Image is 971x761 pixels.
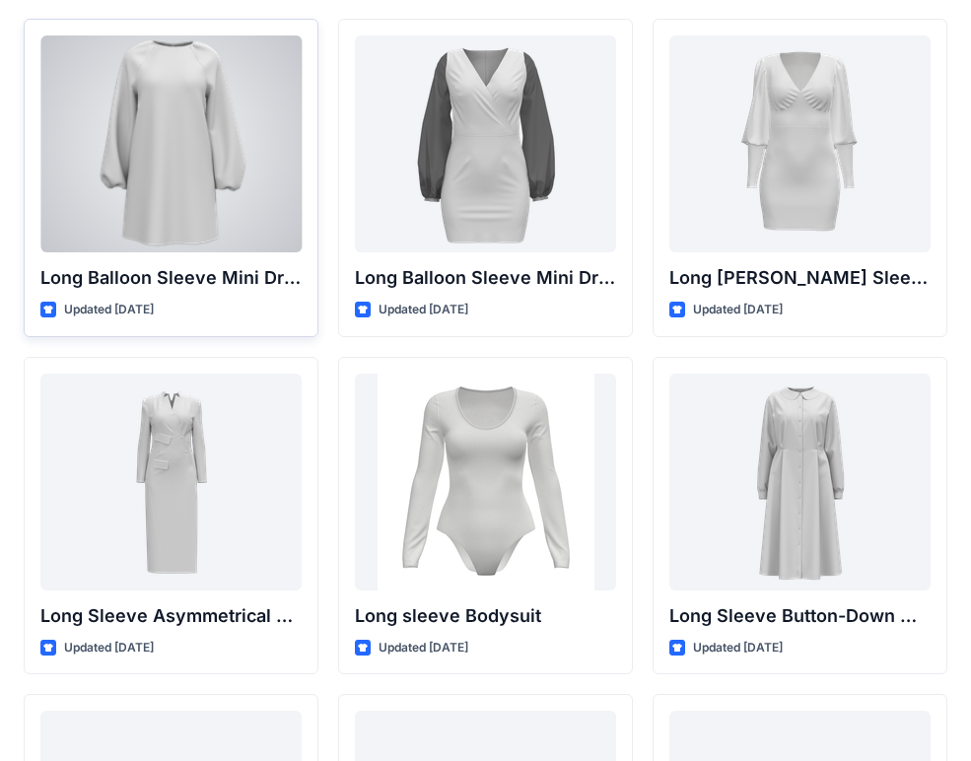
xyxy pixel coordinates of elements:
[40,264,302,292] p: Long Balloon Sleeve Mini Dress
[355,374,616,590] a: Long sleeve Bodysuit
[669,35,931,252] a: Long Bishop Sleeve Ruched Mini Dress
[40,374,302,590] a: Long Sleeve Asymmetrical Wrap Midi Dress
[40,35,302,252] a: Long Balloon Sleeve Mini Dress
[379,638,468,658] p: Updated [DATE]
[379,300,468,320] p: Updated [DATE]
[355,602,616,630] p: Long sleeve Bodysuit
[669,374,931,590] a: Long Sleeve Button-Down Midi Dress
[669,264,931,292] p: Long [PERSON_NAME] Sleeve Ruched Mini Dress
[693,638,783,658] p: Updated [DATE]
[64,638,154,658] p: Updated [DATE]
[64,300,154,320] p: Updated [DATE]
[40,602,302,630] p: Long Sleeve Asymmetrical Wrap Midi Dress
[355,35,616,252] a: Long Balloon Sleeve Mini Dress with Wrap Bodice
[693,300,783,320] p: Updated [DATE]
[669,602,931,630] p: Long Sleeve Button-Down Midi Dress
[355,264,616,292] p: Long Balloon Sleeve Mini Dress with Wrap Bodice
